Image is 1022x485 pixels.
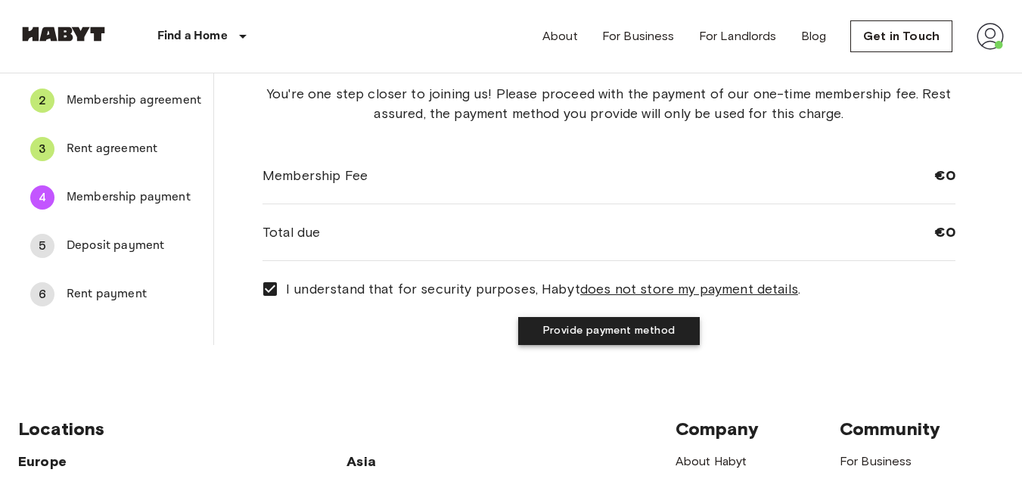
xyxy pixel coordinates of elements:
[934,223,955,241] span: €0
[30,89,54,113] div: 2
[18,418,104,440] span: Locations
[934,166,955,185] span: €0
[18,82,213,119] div: 2Membership agreement
[346,453,376,470] span: Asia
[30,185,54,210] div: 4
[840,454,912,468] a: For Business
[286,279,800,299] span: I understand that for security purposes, Habyt .
[580,281,798,297] u: does not store my payment details
[801,27,827,45] a: Blog
[518,317,700,345] button: Provide payment method
[850,20,952,52] a: Get in Touch
[699,27,777,45] a: For Landlords
[18,228,213,264] div: 5Deposit payment
[67,237,201,255] span: Deposit payment
[67,92,201,110] span: Membership agreement
[977,23,1004,50] img: avatar
[18,26,109,42] img: Habyt
[67,140,201,158] span: Rent agreement
[602,27,675,45] a: For Business
[30,234,54,258] div: 5
[18,131,213,167] div: 3Rent agreement
[30,137,54,161] div: 3
[18,179,213,216] div: 4Membership payment
[262,84,955,123] span: You're one step closer to joining us! Please proceed with the payment of our one-time membership ...
[262,222,320,242] span: Total due
[67,188,201,207] span: Membership payment
[157,27,228,45] p: Find a Home
[542,27,578,45] a: About
[18,453,67,470] span: Europe
[676,454,747,468] a: About Habyt
[840,418,940,440] span: Community
[67,285,201,303] span: Rent payment
[676,418,759,440] span: Company
[262,166,368,185] span: Membership Fee
[18,276,213,312] div: 6Rent payment
[30,282,54,306] div: 6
